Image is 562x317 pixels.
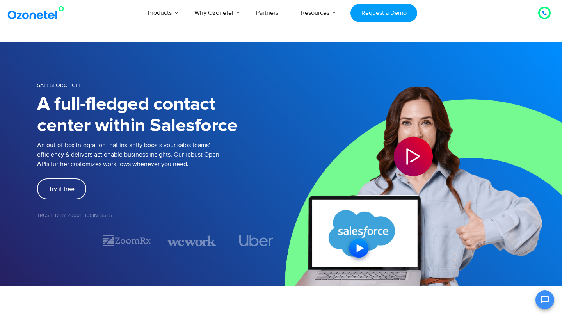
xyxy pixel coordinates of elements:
[239,235,273,246] img: uber
[350,4,417,22] a: Request a Demo
[37,82,80,89] span: SALESFORCE CTI
[49,186,75,192] span: Try it free
[37,94,281,137] h1: A full-fledged contact center within Salesforce
[37,234,281,248] div: Image Carousel
[37,236,86,245] div: 1 / 7
[37,213,281,218] h5: Trusted by 2000+ Businesses
[394,137,433,176] div: Play Video
[37,178,86,199] a: Try it free
[102,234,151,248] img: zoomrx
[167,234,216,248] img: wework
[232,235,281,246] div: 4 / 7
[37,141,281,169] p: An out-of-box integration that instantly boosts your sales teams' efficiency & delivers actionabl...
[535,290,554,309] button: Open chat
[167,234,216,248] div: 3 / 7
[102,234,151,248] div: 2 / 7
